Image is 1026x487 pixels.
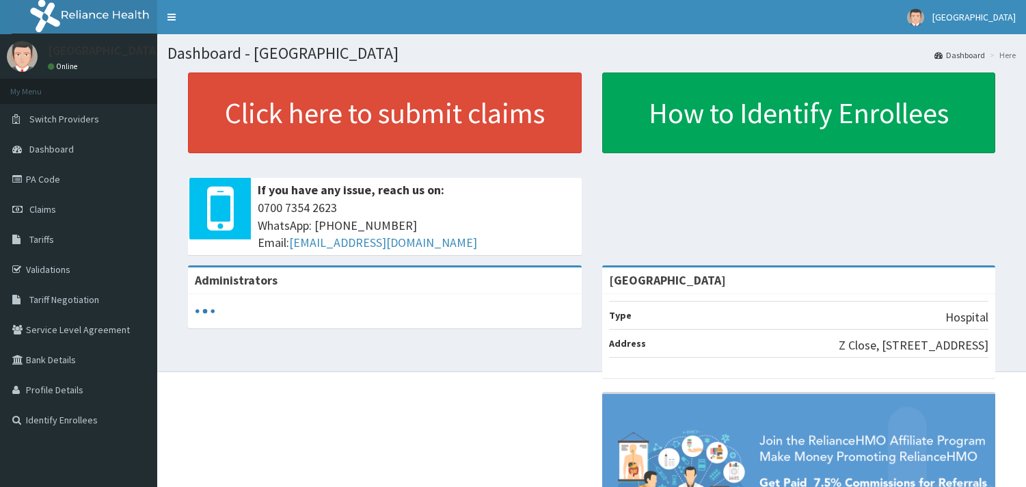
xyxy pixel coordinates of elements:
b: Type [609,309,632,321]
b: Address [609,337,646,350]
li: Here [986,49,1016,61]
span: 0700 7354 2623 WhatsApp: [PHONE_NUMBER] Email: [258,199,575,252]
img: User Image [907,9,924,26]
b: If you have any issue, reach us on: [258,182,444,198]
b: Administrators [195,272,278,288]
svg: audio-loading [195,301,215,321]
a: How to Identify Enrollees [602,73,996,153]
span: Tariff Negotiation [29,293,99,306]
strong: [GEOGRAPHIC_DATA] [609,272,726,288]
p: [GEOGRAPHIC_DATA] [48,44,161,57]
a: Click here to submit claims [188,73,582,153]
p: Hospital [945,308,988,326]
p: Z Close, [STREET_ADDRESS] [839,337,988,354]
span: Dashboard [29,143,74,155]
a: [EMAIL_ADDRESS][DOMAIN_NAME] [289,235,477,250]
span: Switch Providers [29,113,99,125]
img: User Image [7,41,38,72]
h1: Dashboard - [GEOGRAPHIC_DATA] [167,44,1016,62]
a: Online [48,62,81,71]
span: Tariffs [29,233,54,246]
span: Claims [29,203,56,215]
a: Dashboard [934,49,985,61]
span: [GEOGRAPHIC_DATA] [932,11,1016,23]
